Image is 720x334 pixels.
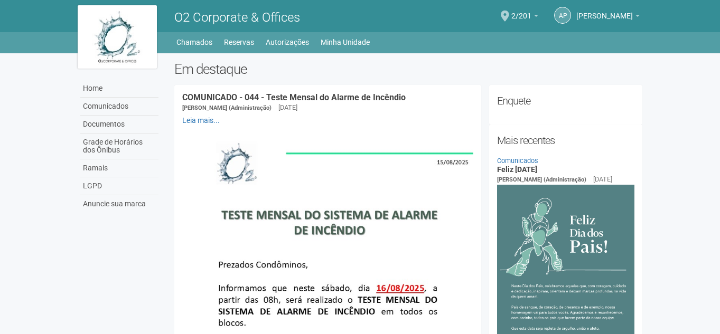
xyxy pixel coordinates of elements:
[174,61,643,77] h2: Em destaque
[80,98,158,116] a: Comunicados
[80,80,158,98] a: Home
[321,35,370,50] a: Minha Unidade
[278,103,297,112] div: [DATE]
[497,132,635,148] h2: Mais recentes
[176,35,212,50] a: Chamados
[80,195,158,213] a: Anuncie sua marca
[174,10,300,25] span: O2 Corporate & Offices
[80,159,158,177] a: Ramais
[593,175,612,184] div: [DATE]
[497,176,586,183] span: [PERSON_NAME] (Administração)
[182,104,272,111] span: [PERSON_NAME] (Administração)
[182,116,220,125] a: Leia mais...
[80,177,158,195] a: LGPD
[511,13,538,22] a: 2/201
[80,133,158,159] a: Grade de Horários dos Ônibus
[576,2,633,20] span: agatha pedro de souza
[80,116,158,133] a: Documentos
[497,165,537,174] a: Feliz [DATE]
[497,157,538,165] a: Comunicados
[266,35,309,50] a: Autorizações
[497,93,635,109] h2: Enquete
[224,35,254,50] a: Reservas
[78,5,157,69] img: logo.jpg
[554,7,571,24] a: ap
[182,92,406,102] a: COMUNICADO - 044 - Teste Mensal do Alarme de Incêndio
[576,13,640,22] a: [PERSON_NAME]
[511,2,531,20] span: 2/201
